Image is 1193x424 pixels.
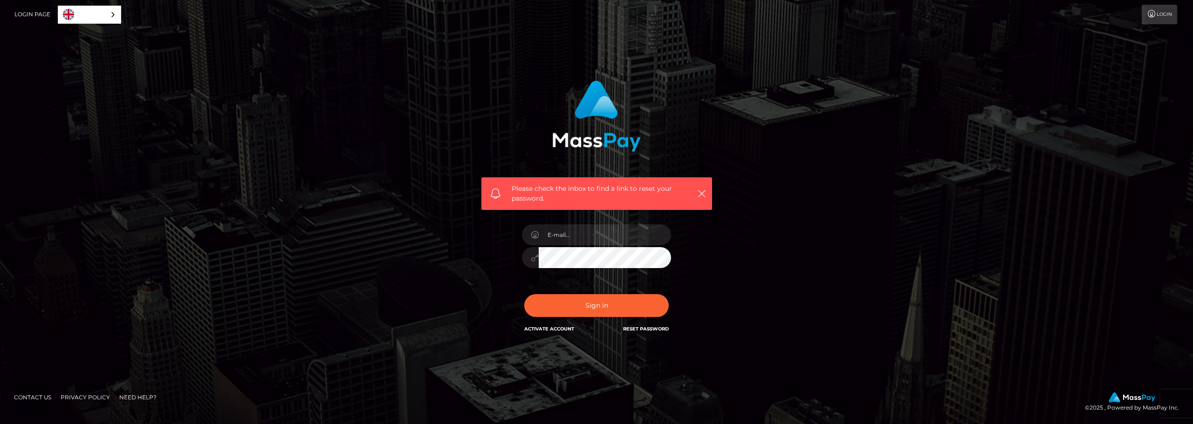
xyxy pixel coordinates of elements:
[10,390,55,404] a: Contact Us
[539,224,671,245] input: E-mail...
[623,326,669,332] a: Reset Password
[58,6,121,24] aside: Language selected: English
[1109,392,1155,403] img: MassPay
[58,6,121,23] a: English
[1085,392,1186,413] div: © 2025 , Powered by MassPay Inc.
[116,390,160,404] a: Need Help?
[58,6,121,24] div: Language
[1142,5,1177,24] a: Login
[14,5,50,24] a: Login Page
[524,294,669,317] button: Sign in
[512,184,682,203] span: Please check the inbox to find a link to reset your password.
[524,326,574,332] a: Activate Account
[552,81,641,152] img: MassPay Login
[57,390,114,404] a: Privacy Policy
